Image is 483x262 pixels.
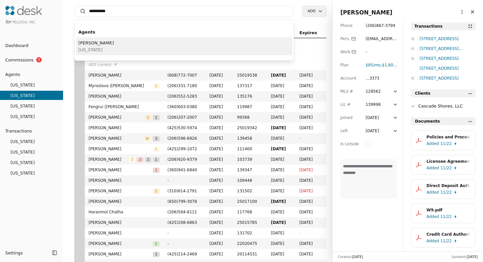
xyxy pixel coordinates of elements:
div: Work [340,49,359,55]
span: Documents [415,118,440,125]
span: 139458 [237,135,263,142]
span: Added [426,238,439,244]
span: ( 206 ) 920 - 9379 [168,157,197,162]
div: Phone [340,22,359,29]
span: [DATE] [299,188,322,194]
span: [DATE] [271,156,291,163]
span: ( 206 ) 207 - 2007 [168,115,197,120]
span: - [168,177,202,184]
span: [DATE] [271,125,291,131]
span: 11/22 [440,165,452,171]
span: [PERSON_NAME] [89,156,129,163]
button: 1 [153,188,159,194]
span: [DATE] [299,125,322,131]
span: 16 [143,136,151,141]
button: 2 [145,156,151,163]
span: Added [426,165,439,171]
button: 1 [153,156,159,163]
div: [STREET_ADDRESS][PERSON_NAME][PERSON_NAME] [420,45,475,52]
button: Policies and Procedures.pdfAdded11/22 [411,131,475,150]
div: W9.pdf [426,207,471,213]
span: [DATE] [299,104,322,110]
span: Added [426,213,439,220]
span: [DATE] [299,177,322,184]
span: ( 360 ) 941 - 6840 [168,168,197,172]
span: [DATE] [271,251,291,257]
span: Haranmol Chatha [89,209,160,215]
span: - [299,136,301,141]
span: ( 206 ) 504 - 8111 [168,210,197,214]
span: 103739 [237,156,263,163]
div: Created: [338,254,363,259]
span: [DATE] [210,177,229,184]
div: Direct Deposit Authorization.pdf [426,182,471,189]
span: ( 608 ) 772 - 7007 [168,73,197,78]
span: [DATE] [271,93,291,100]
div: [STREET_ADDRESS] [420,75,475,82]
span: 1 [153,168,159,173]
span: 25017100 [237,198,263,205]
span: [PERSON_NAME] [89,93,160,100]
div: 139998 [366,101,381,108]
span: Myroslava ([PERSON_NAME] [89,83,153,89]
span: [DATE] [210,209,229,215]
button: 3 [129,156,135,163]
span: [DATE] [210,83,229,89]
span: [PERSON_NAME] [89,230,160,236]
div: Lic # [340,101,359,108]
button: 3 [153,135,159,142]
span: ( 206 ) 552 - 5283 [168,94,197,99]
img: Desk [5,6,42,15]
span: [DATE] [299,114,322,121]
span: Added [426,140,439,147]
span: $1,800 fee [382,63,402,67]
span: 137317 [237,83,263,89]
div: 128562 [366,88,381,95]
span: 1 [153,241,159,247]
div: Plan [340,62,359,68]
span: 99368 [237,114,263,121]
span: [DATE] [271,240,291,247]
span: [DATE] [352,255,363,259]
button: 1 [153,83,159,89]
span: [DATE] [210,93,229,100]
span: [DATE] [271,104,291,110]
span: [DATE] [210,167,229,173]
span: [DATE] [271,72,291,79]
span: [DATE] [467,255,478,259]
span: [DATE] [299,72,322,79]
span: [DATE] [299,240,322,247]
span: [DATE] [210,146,229,152]
span: 11/22 [440,238,452,244]
span: 403 current [89,61,112,68]
span: [DATE] [271,230,291,236]
button: Add [302,6,326,17]
span: [DATE] [271,209,291,215]
div: Policies and Procedures.pdf [426,134,471,140]
span: [PERSON_NAME] [340,9,392,16]
div: Credit Card Authorization.pdf [426,231,471,238]
span: ▼ [114,62,117,68]
span: 1 [153,189,159,194]
span: - [299,231,301,235]
span: [DATE] [299,167,322,173]
span: [PERSON_NAME] [89,219,160,226]
div: Suggestions [75,25,294,60]
span: [DATE] [210,230,229,236]
span: $85 /mo [366,63,381,67]
div: [DATE] [366,128,379,134]
span: 3 [36,57,42,62]
span: [DATE] [210,188,229,194]
span: [DATE] [271,146,291,152]
span: ( 206 ) 331 - 7180 [168,83,197,88]
div: [DATE] [366,114,379,121]
button: 2 [137,156,143,163]
button: Direct Deposit Authorization.pdfAdded11/22 [411,179,475,199]
div: Left [340,128,359,134]
span: Added [426,189,439,196]
span: ( 360 ) 603 - 0380 [168,105,197,109]
button: Settings [3,248,50,258]
span: 119987 [237,104,263,110]
span: 3 [153,136,159,141]
span: ( 206 ) 596 - 6926 [168,136,197,141]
